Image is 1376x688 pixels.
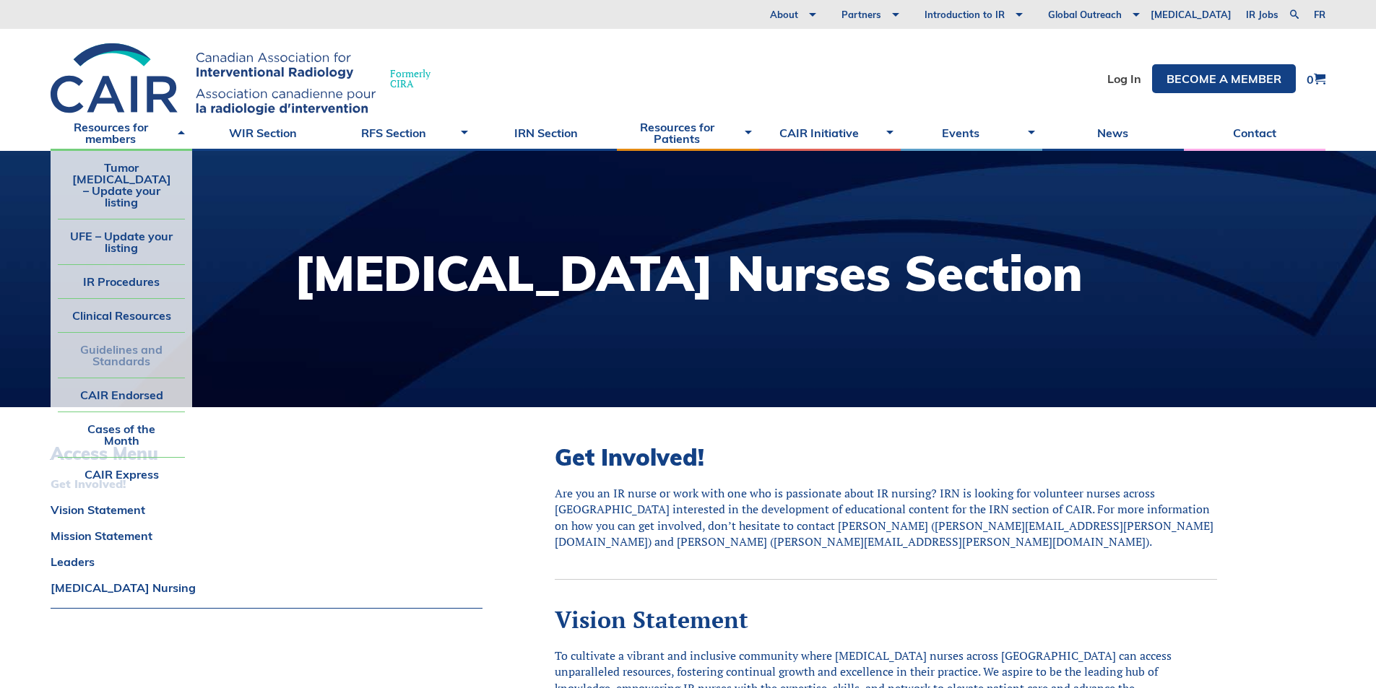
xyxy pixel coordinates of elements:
a: [MEDICAL_DATA] Nursing [51,582,483,593]
a: Clinical Resources [58,299,185,332]
a: fr [1314,10,1325,19]
img: CIRA [51,43,376,115]
a: Become a member [1152,64,1296,93]
a: WIR Section [192,115,334,151]
a: Get Involved! [51,478,483,489]
a: Vision Statement [51,504,483,515]
a: Cases of the Month [58,412,185,457]
a: Guidelines and Standards [58,333,185,378]
a: Events [901,115,1042,151]
a: 0 [1307,73,1325,85]
a: UFE – Update your listing [58,219,185,264]
a: IR Procedures [58,265,185,298]
div: Are you an IR nurse or work with one who is passionate about IR nursing? IRN is looking for volun... [555,485,1217,550]
a: Mission Statement [51,530,483,541]
a: CAIR Initiative [759,115,901,151]
a: RFS Section [334,115,475,151]
a: Contact [1184,115,1325,151]
h1: [MEDICAL_DATA] Nurses Section [294,249,1083,297]
strong: Vision Statement [555,604,748,635]
h2: Get Involved! [555,443,1217,471]
a: Leaders [51,556,483,567]
h3: Access Menu [51,443,483,464]
a: CAIR Endorsed [58,378,185,412]
a: Resources for members [51,115,192,151]
a: IRN Section [475,115,617,151]
a: Tumor [MEDICAL_DATA] – Update your listing [58,151,185,219]
a: FormerlyCIRA [51,43,445,115]
a: Log In [1107,73,1141,84]
a: Resources for Patients [617,115,758,151]
a: News [1042,115,1184,151]
span: Formerly CIRA [390,69,430,89]
a: CAIR Express [58,458,185,491]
